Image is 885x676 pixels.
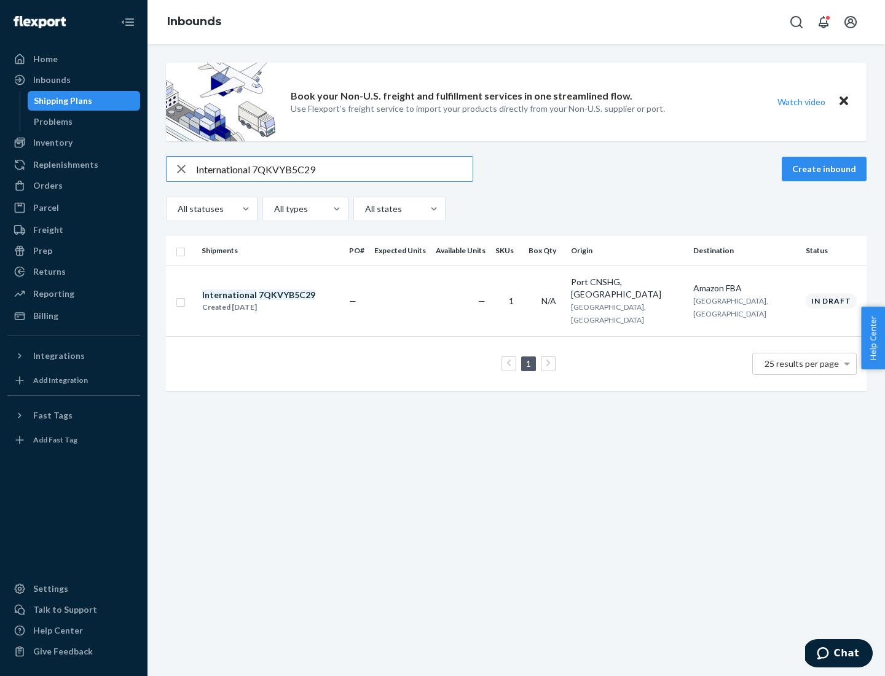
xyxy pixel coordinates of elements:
div: Problems [34,116,73,128]
button: Open account menu [838,10,863,34]
div: Reporting [33,288,74,300]
div: Port CNSHG, [GEOGRAPHIC_DATA] [571,276,683,301]
span: 25 results per page [765,358,839,369]
input: All statuses [176,203,178,215]
button: Create inbound [782,157,867,181]
th: Box Qty [524,236,566,265]
a: Home [7,49,140,69]
th: Status [801,236,867,265]
span: 1 [509,296,514,306]
button: Open Search Box [784,10,809,34]
a: Settings [7,579,140,599]
div: Amazon FBA [693,282,796,294]
th: SKUs [490,236,524,265]
button: Give Feedback [7,642,140,661]
th: Origin [566,236,688,265]
button: Talk to Support [7,600,140,619]
th: PO# [344,236,369,265]
span: N/A [541,296,556,306]
a: Inbounds [7,70,140,90]
button: Help Center [861,307,885,369]
a: Reporting [7,284,140,304]
iframe: Opens a widget where you can chat to one of our agents [805,639,873,670]
div: Created [DATE] [202,301,315,313]
input: All states [364,203,365,215]
button: Close Navigation [116,10,140,34]
div: Billing [33,310,58,322]
button: Integrations [7,346,140,366]
button: Close [836,93,852,111]
a: Shipping Plans [28,91,141,111]
div: Inventory [33,136,73,149]
th: Available Units [431,236,490,265]
em: International [202,289,257,300]
div: Returns [33,265,66,278]
a: Help Center [7,621,140,640]
div: Help Center [33,624,83,637]
span: [GEOGRAPHIC_DATA], [GEOGRAPHIC_DATA] [571,302,646,324]
a: Freight [7,220,140,240]
div: Add Fast Tag [33,434,77,445]
th: Expected Units [369,236,431,265]
div: Fast Tags [33,409,73,422]
button: Fast Tags [7,406,140,425]
a: Prep [7,241,140,261]
img: Flexport logo [14,16,66,28]
a: Inventory [7,133,140,152]
div: Parcel [33,202,59,214]
a: Replenishments [7,155,140,175]
div: Settings [33,583,68,595]
div: Shipping Plans [34,95,92,107]
div: Give Feedback [33,645,93,658]
input: All types [273,203,274,215]
a: Page 1 is your current page [524,358,533,369]
a: Orders [7,176,140,195]
div: Freight [33,224,63,236]
div: In draft [806,293,857,309]
th: Destination [688,236,801,265]
a: Problems [28,112,141,132]
p: Book your Non-U.S. freight and fulfillment services in one streamlined flow. [291,89,632,103]
ol: breadcrumbs [157,4,231,40]
em: 7QKVYB5C29 [259,289,315,300]
div: Inbounds [33,74,71,86]
th: Shipments [197,236,344,265]
a: Returns [7,262,140,281]
a: Parcel [7,198,140,218]
span: [GEOGRAPHIC_DATA], [GEOGRAPHIC_DATA] [693,296,768,318]
div: Talk to Support [33,603,97,616]
div: Replenishments [33,159,98,171]
a: Inbounds [167,15,221,28]
span: — [349,296,356,306]
p: Use Flexport’s freight service to import your products directly from your Non-U.S. supplier or port. [291,103,665,115]
div: Add Integration [33,375,88,385]
span: — [478,296,486,306]
div: Prep [33,245,52,257]
a: Billing [7,306,140,326]
input: Search inbounds by name, destination, msku... [196,157,473,181]
a: Add Fast Tag [7,430,140,450]
div: Home [33,53,58,65]
div: Orders [33,179,63,192]
button: Watch video [769,93,833,111]
button: Open notifications [811,10,836,34]
a: Add Integration [7,371,140,390]
div: Integrations [33,350,85,362]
